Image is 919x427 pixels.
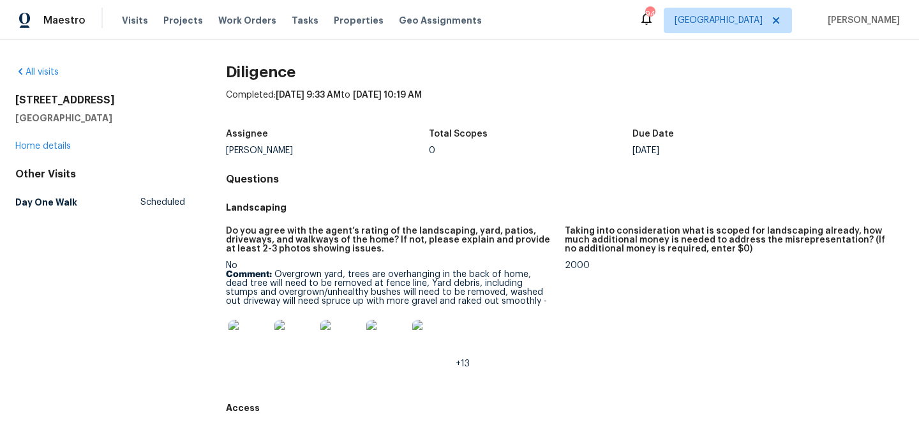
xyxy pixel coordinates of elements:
[645,8,654,20] div: 94
[218,14,276,27] span: Work Orders
[334,14,384,27] span: Properties
[15,168,185,181] div: Other Visits
[276,91,341,100] span: [DATE] 9:33 AM
[353,91,422,100] span: [DATE] 10:19 AM
[429,130,488,139] h5: Total Scopes
[43,14,86,27] span: Maestro
[226,173,904,186] h4: Questions
[226,66,904,79] h2: Diligence
[226,201,904,214] h5: Landscaping
[632,146,836,155] div: [DATE]
[226,227,555,253] h5: Do you agree with the agent’s rating of the landscaping, yard, patios, driveways, and walkways of...
[399,14,482,27] span: Geo Assignments
[429,146,632,155] div: 0
[15,142,71,151] a: Home details
[226,146,430,155] div: [PERSON_NAME]
[226,401,904,414] h5: Access
[675,14,763,27] span: [GEOGRAPHIC_DATA]
[140,196,185,209] span: Scheduled
[15,112,185,124] h5: [GEOGRAPHIC_DATA]
[15,196,77,209] h5: Day One Walk
[226,270,555,306] p: Overgrown yard, trees are overhanging in the back of home, dead tree will need to be removed at f...
[226,89,904,122] div: Completed: to
[15,191,185,214] a: Day One WalkScheduled
[15,94,185,107] h2: [STREET_ADDRESS]
[292,16,318,25] span: Tasks
[226,261,555,368] div: No
[823,14,900,27] span: [PERSON_NAME]
[226,270,272,279] b: Comment:
[122,14,148,27] span: Visits
[163,14,203,27] span: Projects
[15,68,59,77] a: All visits
[565,227,893,253] h5: Taking into consideration what is scoped for landscaping already, how much additional money is ne...
[226,130,268,139] h5: Assignee
[456,359,470,368] span: +13
[565,261,893,270] div: 2000
[632,130,674,139] h5: Due Date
